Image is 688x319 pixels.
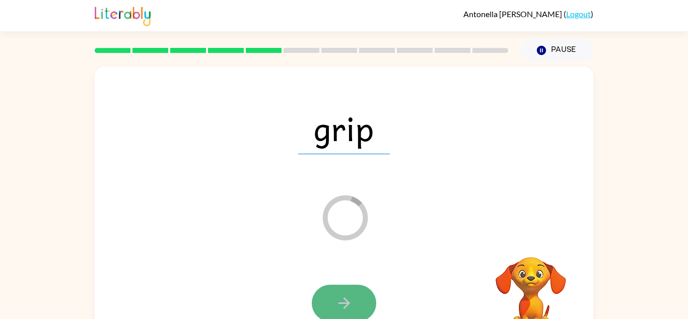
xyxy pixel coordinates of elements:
div: ( ) [463,9,593,19]
a: Logout [566,9,591,19]
span: grip [298,102,390,154]
span: Antonella [PERSON_NAME] [463,9,564,19]
img: Literably [95,4,151,26]
button: Pause [520,39,593,62]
